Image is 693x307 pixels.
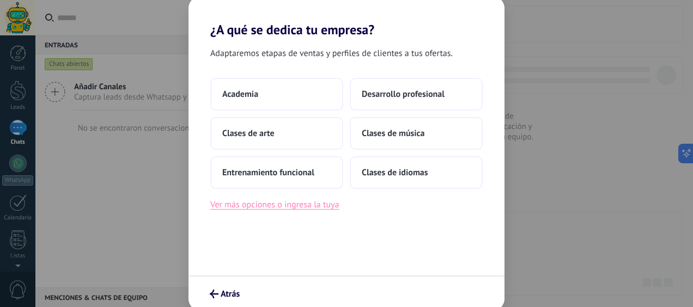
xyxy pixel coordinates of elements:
[362,167,428,178] span: Clases de idiomas
[350,117,483,150] button: Clases de música
[350,78,483,110] button: Desarrollo profesional
[210,46,453,60] span: Adaptaremos etapas de ventas y perfiles de clientes a tus ofertas.
[362,128,424,139] span: Clases de música
[210,198,339,212] button: Ver más opciones o ingresa la tuya
[210,117,343,150] button: Clases de arte
[221,290,240,298] span: Atrás
[350,156,483,189] button: Clases de idiomas
[362,89,445,100] span: Desarrollo profesional
[222,128,275,139] span: Clases de arte
[210,78,343,110] button: Academia
[222,89,258,100] span: Academia
[222,167,314,178] span: Entrenamiento funcional
[210,156,343,189] button: Entrenamiento funcional
[205,285,245,303] button: Atrás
